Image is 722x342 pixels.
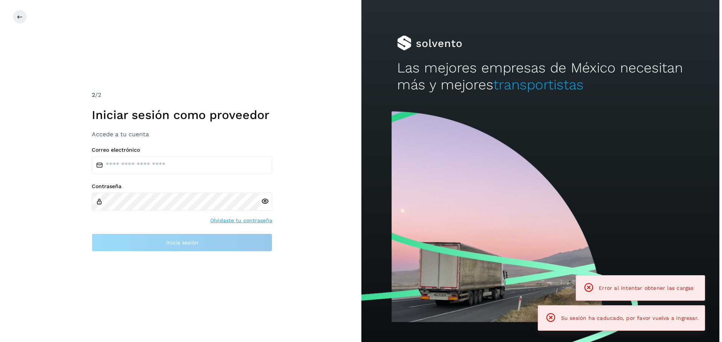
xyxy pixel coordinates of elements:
span: Inicia sesión [163,240,195,245]
span: Su sesión ha caducado, por favor vuelva a ingresar. [558,315,696,321]
span: transportistas [490,77,581,93]
a: Olvidaste tu contraseña [207,217,269,224]
label: Contraseña [89,183,269,190]
button: Inicia sesión [89,234,269,252]
label: Correo electrónico [89,147,269,153]
span: Error al intentar obtener las cargas [596,285,690,291]
h1: Iniciar sesión como proveedor [89,108,269,122]
h3: Accede a tu cuenta [89,131,269,138]
h2: Las mejores empresas de México necesitan más y mejores [394,60,681,93]
div: /2 [89,90,269,99]
span: 2 [89,91,92,98]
